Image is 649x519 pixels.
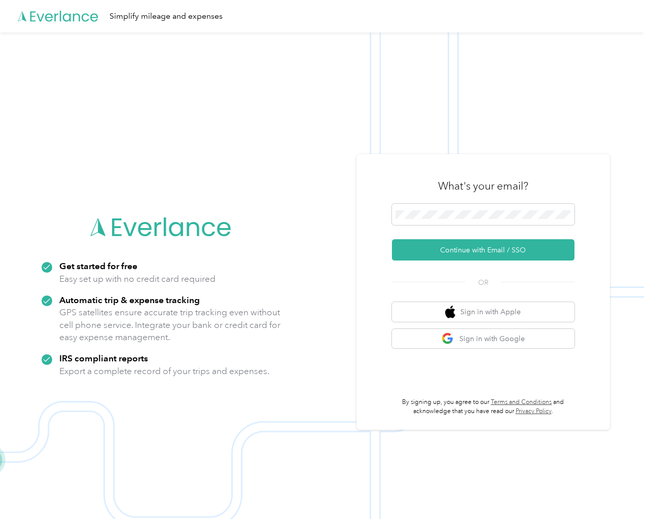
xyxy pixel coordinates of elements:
[392,329,574,349] button: google logoSign in with Google
[110,10,223,23] div: Simplify mileage and expenses
[445,306,455,318] img: apple logo
[491,398,552,406] a: Terms and Conditions
[516,407,552,415] a: Privacy Policy
[442,332,454,345] img: google logo
[392,302,574,322] button: apple logoSign in with Apple
[59,365,269,378] p: Export a complete record of your trips and expenses.
[392,239,574,261] button: Continue with Email / SSO
[465,277,501,288] span: OR
[59,273,215,285] p: Easy set up with no credit card required
[59,261,137,271] strong: Get started for free
[59,353,148,363] strong: IRS compliant reports
[59,294,200,305] strong: Automatic trip & expense tracking
[392,398,574,416] p: By signing up, you agree to our and acknowledge that you have read our .
[59,306,281,344] p: GPS satellites ensure accurate trip tracking even without cell phone service. Integrate your bank...
[438,179,528,193] h3: What's your email?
